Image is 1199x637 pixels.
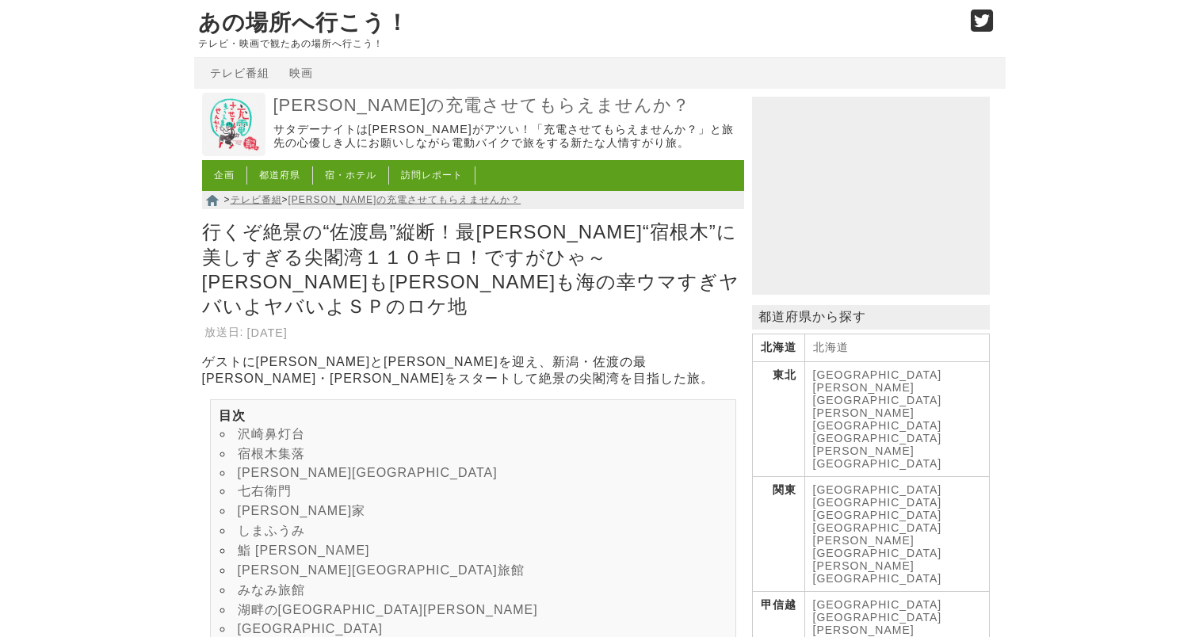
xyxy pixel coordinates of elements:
[238,583,305,597] a: みなみ旅館
[813,406,942,432] a: [PERSON_NAME][GEOGRAPHIC_DATA]
[813,509,942,521] a: [GEOGRAPHIC_DATA]
[259,170,300,181] a: 都道府県
[238,447,305,460] a: 宿根木集落
[401,170,463,181] a: 訪問レポート
[813,521,942,534] a: [GEOGRAPHIC_DATA]
[202,93,265,156] img: 出川哲朗の充電させてもらえませんか？
[238,563,525,577] a: [PERSON_NAME][GEOGRAPHIC_DATA]旅館
[813,381,942,406] a: [PERSON_NAME][GEOGRAPHIC_DATA]
[198,10,409,35] a: あの場所へ行こう！
[752,334,804,362] th: 北海道
[273,94,740,117] a: [PERSON_NAME]の充電させてもらえませんか？
[813,534,942,559] a: [PERSON_NAME][GEOGRAPHIC_DATA]
[202,216,744,322] h1: 行くぞ絶景の“佐渡島”縦断！最[PERSON_NAME]“宿根木”に美しすぎる尖閣湾１１０キロ！ですがひゃ～[PERSON_NAME]も[PERSON_NAME]も海の幸ウマすぎヤバいよヤバいよ...
[752,477,804,592] th: 関東
[971,19,994,32] a: Twitter (@go_thesights)
[325,170,376,181] a: 宿・ホテル
[813,572,942,585] a: [GEOGRAPHIC_DATA]
[752,305,990,330] p: 都道府県から探す
[204,324,245,341] th: 放送日:
[813,598,942,611] a: [GEOGRAPHIC_DATA]
[246,324,288,341] td: [DATE]
[238,484,292,498] a: 七右衛門
[288,194,521,205] a: [PERSON_NAME]の充電させてもらえませんか？
[238,622,384,635] a: [GEOGRAPHIC_DATA]
[813,341,849,353] a: 北海道
[238,524,305,537] a: しまふうみ
[273,123,740,151] p: サタデーナイトは[PERSON_NAME]がアツい！「充電させてもらえませんか？」と旅先の心優しき人にお願いしながら電動バイクで旅をする新たな人情すがり旅。
[752,362,804,477] th: 東北
[238,427,305,441] a: 沢崎鼻灯台
[813,611,942,624] a: [GEOGRAPHIC_DATA]
[238,466,498,479] a: [PERSON_NAME][GEOGRAPHIC_DATA]
[813,559,915,572] a: [PERSON_NAME]
[214,170,235,181] a: 企画
[813,496,942,509] a: [GEOGRAPHIC_DATA]
[289,67,313,79] a: 映画
[752,97,990,295] iframe: Advertisement
[813,432,942,444] a: [GEOGRAPHIC_DATA]
[231,194,282,205] a: テレビ番組
[813,483,942,496] a: [GEOGRAPHIC_DATA]
[202,191,744,209] nav: > >
[238,504,366,517] a: [PERSON_NAME]家
[202,354,744,387] p: ゲストに[PERSON_NAME]と[PERSON_NAME]を迎え、新潟・佐渡の最[PERSON_NAME]・[PERSON_NAME]をスタートして絶景の尖閣湾を目指した旅。
[198,38,954,49] p: テレビ・映画で観たあの場所へ行こう！
[238,544,370,557] a: 鮨 [PERSON_NAME]
[202,145,265,158] a: 出川哲朗の充電させてもらえませんか？
[238,603,538,616] a: 湖畔の[GEOGRAPHIC_DATA][PERSON_NAME]
[813,444,942,470] a: [PERSON_NAME][GEOGRAPHIC_DATA]
[210,67,269,79] a: テレビ番組
[813,368,942,381] a: [GEOGRAPHIC_DATA]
